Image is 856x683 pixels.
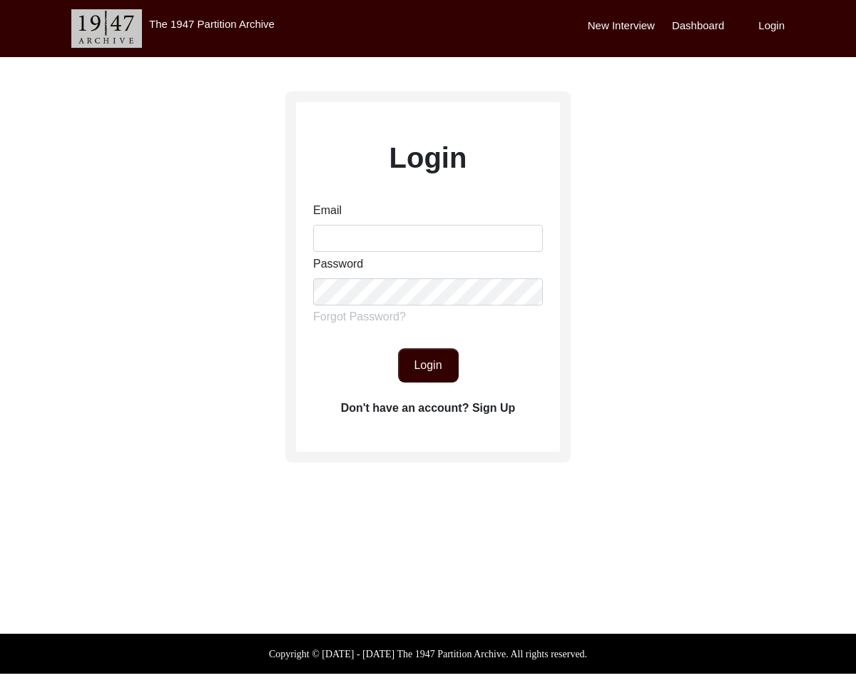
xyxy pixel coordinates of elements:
[341,400,516,417] label: Don't have an account? Sign Up
[71,9,142,48] img: header-logo.png
[313,256,363,273] label: Password
[313,308,406,325] label: Forgot Password?
[672,18,724,34] label: Dashboard
[149,18,275,30] label: The 1947 Partition Archive
[269,647,587,662] label: Copyright © [DATE] - [DATE] The 1947 Partition Archive. All rights reserved.
[389,136,467,179] label: Login
[588,18,655,34] label: New Interview
[313,202,342,219] label: Email
[758,18,785,34] label: Login
[398,348,459,383] button: Login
